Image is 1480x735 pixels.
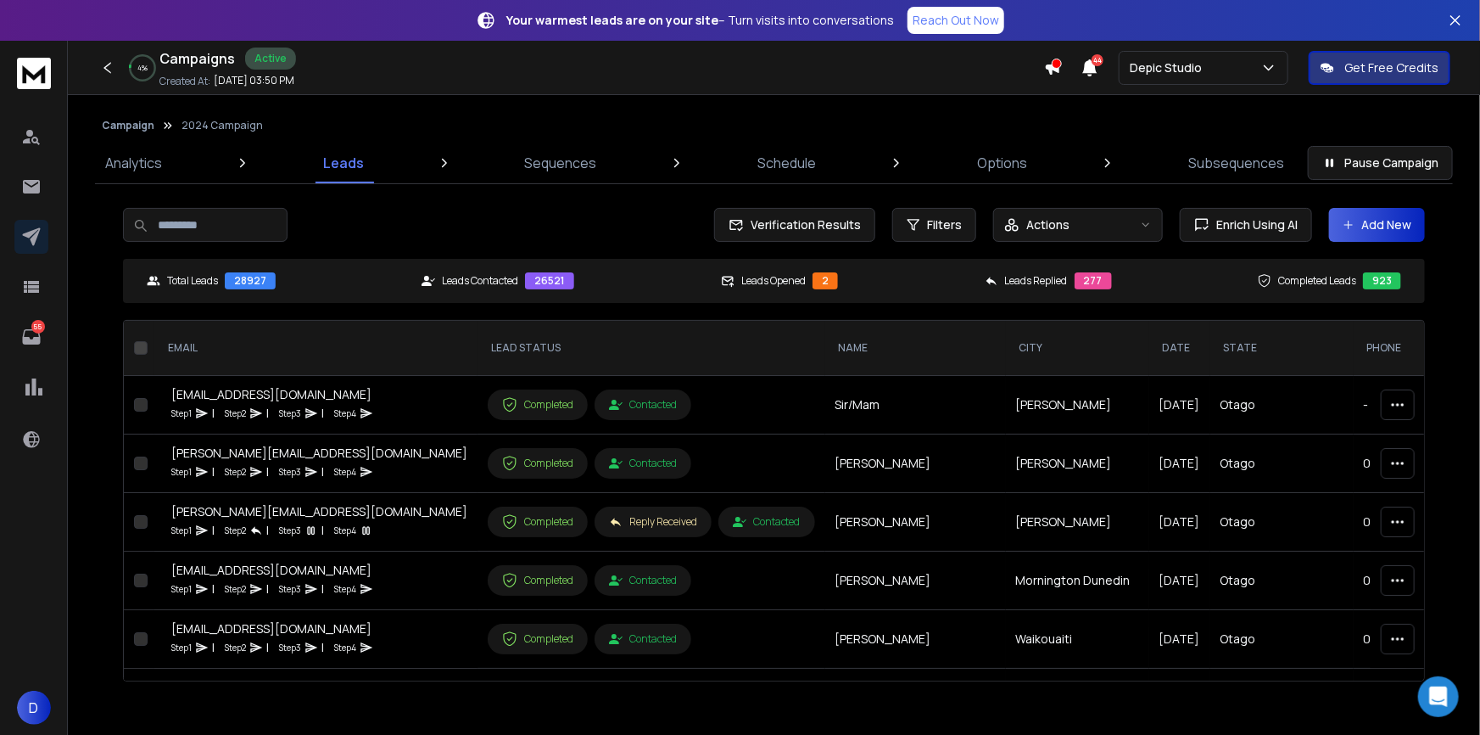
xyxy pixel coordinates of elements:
div: 26521 [525,272,574,289]
td: [PERSON_NAME] [825,552,1006,610]
h1: Campaigns [159,48,235,69]
div: 923 [1363,272,1401,289]
td: [PERSON_NAME] [1006,435,1149,493]
div: [PERSON_NAME][EMAIL_ADDRESS][DOMAIN_NAME] [171,445,467,462]
p: Actions [1026,216,1070,233]
p: | [266,639,269,656]
td: Waikouaiti [1006,610,1149,669]
img: logo [17,58,51,89]
div: Completed [502,456,573,471]
td: [PERSON_NAME] [825,610,1006,669]
span: 44 [1092,54,1103,66]
div: 277 [1075,272,1112,289]
p: | [212,522,215,539]
p: | [321,405,324,422]
div: [PERSON_NAME][EMAIL_ADDRESS][DOMAIN_NAME] [171,503,467,520]
div: [PERSON_NAME][EMAIL_ADDRESS][DOMAIN_NAME] [171,679,467,696]
div: Contacted [609,398,677,412]
a: Schedule [747,143,826,183]
td: Sir/Mam [825,376,1006,435]
div: Completed [502,397,573,412]
p: Step 1 [171,581,192,598]
a: Analytics [95,143,172,183]
div: Reply Received [609,515,697,529]
p: Sequences [525,153,597,173]
a: Options [967,143,1037,183]
p: – Turn visits into conversations [506,12,894,29]
p: | [321,522,324,539]
td: Otago [1210,493,1354,552]
div: [EMAIL_ADDRESS][DOMAIN_NAME] [171,562,373,579]
p: Total Leads [167,274,218,288]
p: Step 3 [279,522,301,539]
div: Completed [502,514,573,530]
th: City [1006,321,1149,376]
a: Sequences [515,143,607,183]
td: Otago [1210,435,1354,493]
td: [DATE] [1149,552,1210,610]
p: Options [977,153,1027,173]
p: | [321,463,324,480]
p: Step 4 [334,581,356,598]
span: Verification Results [744,216,861,233]
button: Enrich Using AI [1180,208,1312,242]
p: Analytics [105,153,162,173]
td: [PERSON_NAME] [1006,493,1149,552]
th: State [1210,321,1354,376]
th: Date [1149,321,1210,376]
button: D [17,691,51,725]
p: Step 4 [334,639,356,656]
p: Step 2 [225,405,246,422]
button: Verification Results [714,208,875,242]
p: Completed Leads [1278,274,1356,288]
td: Otago [1210,610,1354,669]
p: 4 % [137,63,148,73]
div: Contacted [609,457,677,470]
td: [DATE] [1149,376,1210,435]
p: | [321,639,324,656]
p: | [212,639,215,656]
p: Schedule [757,153,816,173]
a: 55 [14,320,48,354]
button: Get Free Credits [1309,51,1450,85]
th: EMAIL [154,321,478,376]
p: Step 2 [225,639,246,656]
td: Otago [1210,376,1354,435]
p: Step 3 [279,639,301,656]
td: Otago [1210,552,1354,610]
p: Step 1 [171,405,192,422]
button: Filters [892,208,976,242]
strong: Your warmest leads are on your site [506,12,718,28]
p: 2024 Campaign [182,119,263,132]
p: Step 1 [171,522,192,539]
span: Filters [927,216,962,233]
p: Leads Replied [1005,274,1068,288]
p: | [266,522,269,539]
p: Step 3 [279,581,301,598]
p: Step 3 [279,405,301,422]
td: Mornington Dunedin [1006,552,1149,610]
div: Active [245,48,296,70]
p: Step 1 [171,639,192,656]
p: | [266,405,269,422]
div: Contacted [733,515,801,529]
p: | [266,463,269,480]
div: 28927 [225,272,276,289]
p: Created At: [159,75,210,88]
p: [DATE] 03:50 PM [214,74,294,87]
a: Reach Out Now [908,7,1004,34]
p: Step 2 [225,522,246,539]
p: | [212,581,215,598]
td: [PERSON_NAME] [1006,376,1149,435]
p: | [266,581,269,598]
div: Contacted [609,632,677,646]
div: Contacted [609,574,677,587]
button: Add New [1329,208,1425,242]
p: Leads [323,153,364,173]
p: | [212,405,215,422]
td: [PERSON_NAME] [825,435,1006,493]
p: Reach Out Now [913,12,999,29]
p: 55 [31,320,45,334]
div: 2 [813,272,838,289]
td: [DATE] [1149,435,1210,493]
